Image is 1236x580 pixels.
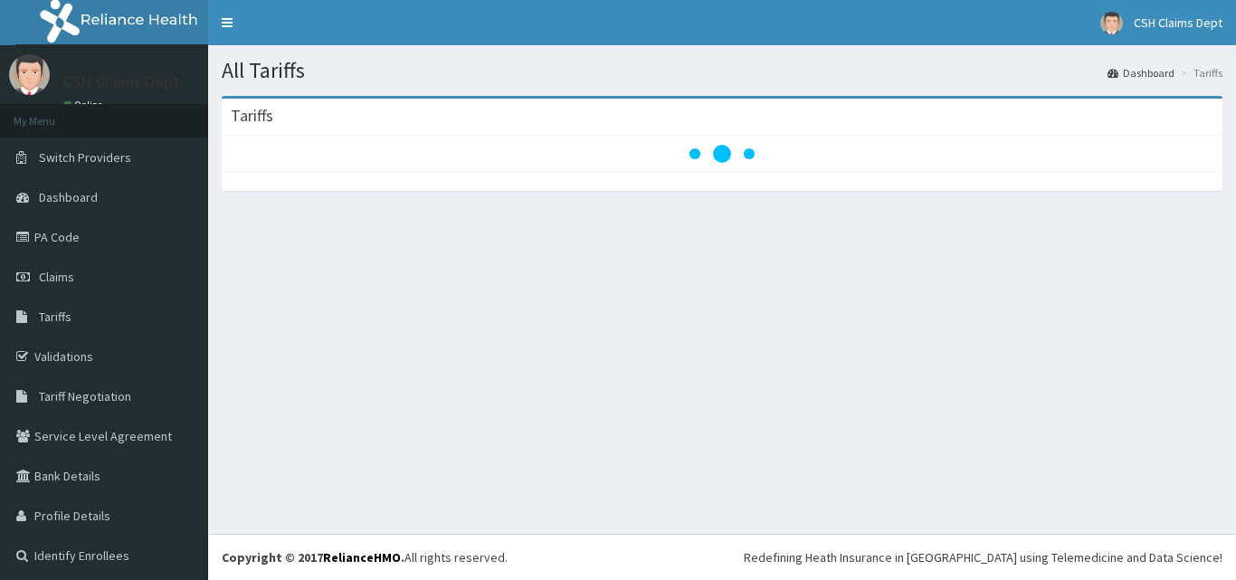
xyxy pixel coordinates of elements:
[1176,65,1222,81] li: Tariffs
[1134,14,1222,31] span: CSH Claims Dept
[208,534,1236,580] footer: All rights reserved.
[231,108,273,124] h3: Tariffs
[1100,12,1123,34] img: User Image
[686,118,758,190] svg: audio-loading
[39,269,74,285] span: Claims
[39,309,71,325] span: Tariffs
[39,388,131,404] span: Tariff Negotiation
[63,73,180,90] p: CSH Claims Dept
[222,549,404,566] strong: Copyright © 2017 .
[222,59,1222,82] h1: All Tariffs
[323,549,401,566] a: RelianceHMO
[39,149,131,166] span: Switch Providers
[9,54,50,95] img: User Image
[744,548,1222,566] div: Redefining Heath Insurance in [GEOGRAPHIC_DATA] using Telemedicine and Data Science!
[39,189,98,205] span: Dashboard
[63,99,107,111] a: Online
[1108,65,1174,81] a: Dashboard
